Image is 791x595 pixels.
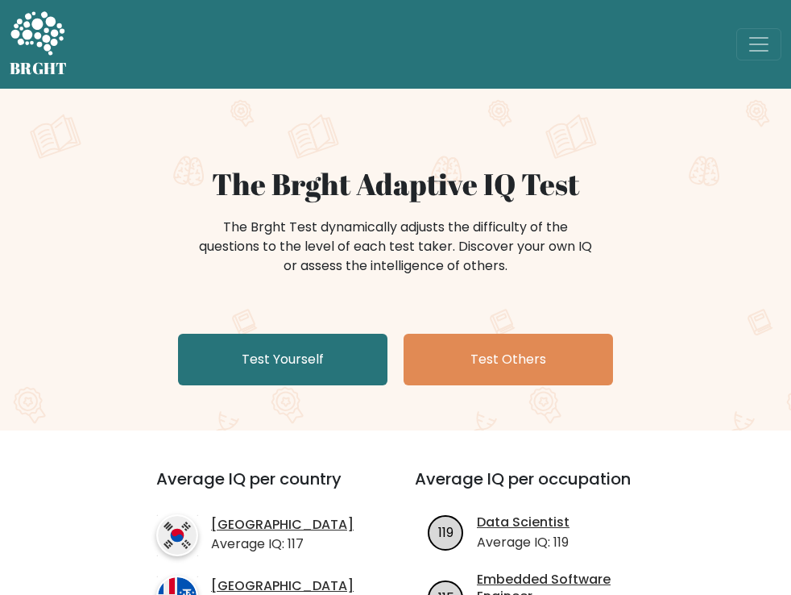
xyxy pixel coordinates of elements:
[404,334,613,385] a: Test Others
[211,578,354,595] a: [GEOGRAPHIC_DATA]
[156,469,357,508] h3: Average IQ per country
[211,535,354,554] p: Average IQ: 117
[178,334,387,385] a: Test Yourself
[477,533,569,552] p: Average IQ: 119
[211,517,354,534] a: [GEOGRAPHIC_DATA]
[438,523,453,542] text: 119
[415,469,654,508] h3: Average IQ per occupation
[156,514,198,556] img: country
[194,218,597,276] div: The Brght Test dynamically adjusts the difficulty of the questions to the level of each test take...
[10,166,781,202] h1: The Brght Adaptive IQ Test
[477,514,569,531] a: Data Scientist
[736,28,781,60] button: Toggle navigation
[10,6,68,82] a: BRGHT
[10,59,68,78] h5: BRGHT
